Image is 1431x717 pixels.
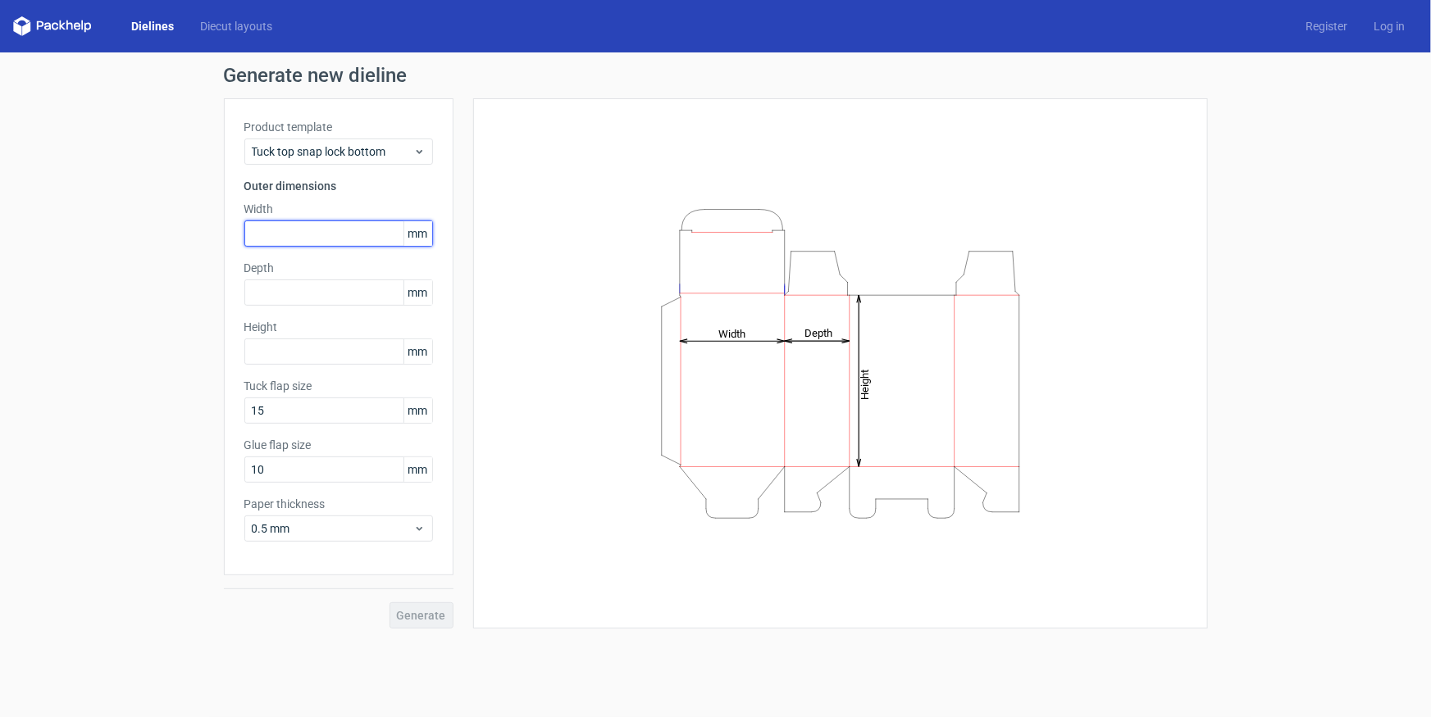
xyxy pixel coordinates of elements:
[244,319,433,335] label: Height
[244,378,433,394] label: Tuck flap size
[403,280,432,305] span: mm
[859,369,871,399] tspan: Height
[403,221,432,246] span: mm
[403,457,432,482] span: mm
[718,327,745,339] tspan: Width
[244,437,433,453] label: Glue flap size
[252,143,413,160] span: Tuck top snap lock bottom
[252,520,413,537] span: 0.5 mm
[244,119,433,135] label: Product template
[403,339,432,364] span: mm
[244,201,433,217] label: Width
[244,260,433,276] label: Depth
[403,398,432,423] span: mm
[224,66,1208,85] h1: Generate new dieline
[244,496,433,512] label: Paper thickness
[187,18,285,34] a: Diecut layouts
[1360,18,1418,34] a: Log in
[244,178,433,194] h3: Outer dimensions
[1292,18,1360,34] a: Register
[118,18,187,34] a: Dielines
[804,327,832,339] tspan: Depth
